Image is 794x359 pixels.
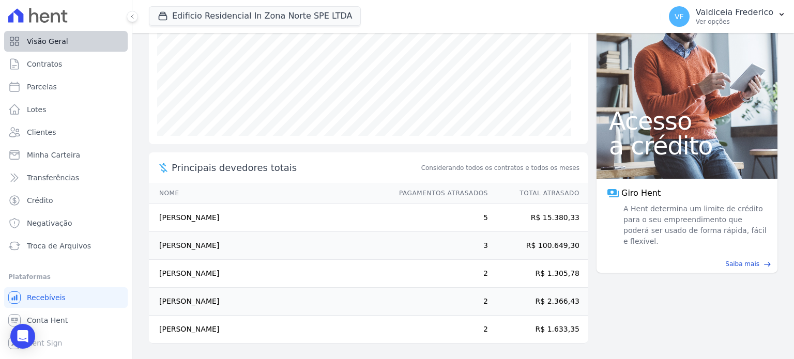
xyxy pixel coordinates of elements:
[27,315,68,325] span: Conta Hent
[149,288,389,316] td: [PERSON_NAME]
[149,6,361,26] button: Edificio Residencial In Zona Norte SPE LTDA
[661,2,794,31] button: VF Valdiceia Frederico Ver opções
[621,204,767,247] span: A Hent determina um limite de crédito para o seu empreendimento que poderá ser usado de forma ráp...
[389,260,488,288] td: 2
[27,173,79,183] span: Transferências
[488,316,588,344] td: R$ 1.633,35
[4,122,128,143] a: Clientes
[27,195,53,206] span: Crédito
[149,232,389,260] td: [PERSON_NAME]
[27,36,68,46] span: Visão Geral
[389,204,488,232] td: 5
[621,187,661,199] span: Giro Hent
[421,163,579,173] span: Considerando todos os contratos e todos os meses
[488,183,588,204] th: Total Atrasado
[488,260,588,288] td: R$ 1.305,78
[4,167,128,188] a: Transferências
[4,287,128,308] a: Recebíveis
[172,161,419,175] span: Principais devedores totais
[10,324,35,349] div: Open Intercom Messenger
[675,13,684,20] span: VF
[4,54,128,74] a: Contratos
[149,183,389,204] th: Nome
[725,259,759,269] span: Saiba mais
[27,82,57,92] span: Parcelas
[764,260,771,268] span: east
[609,133,765,158] span: a crédito
[4,145,128,165] a: Minha Carteira
[603,259,771,269] a: Saiba mais east
[696,18,773,26] p: Ver opções
[488,288,588,316] td: R$ 2.366,43
[149,260,389,288] td: [PERSON_NAME]
[389,183,488,204] th: Pagamentos Atrasados
[4,310,128,331] a: Conta Hent
[27,241,91,251] span: Troca de Arquivos
[488,204,588,232] td: R$ 15.380,33
[27,127,56,137] span: Clientes
[4,99,128,120] a: Lotes
[8,271,124,283] div: Plataformas
[389,288,488,316] td: 2
[27,292,66,303] span: Recebíveis
[4,213,128,233] a: Negativação
[4,190,128,211] a: Crédito
[27,59,62,69] span: Contratos
[389,316,488,344] td: 2
[27,104,47,115] span: Lotes
[149,204,389,232] td: [PERSON_NAME]
[4,236,128,256] a: Troca de Arquivos
[696,7,773,18] p: Valdiceia Frederico
[389,232,488,260] td: 3
[27,150,80,160] span: Minha Carteira
[488,232,588,260] td: R$ 100.649,30
[4,31,128,52] a: Visão Geral
[609,108,765,133] span: Acesso
[149,316,389,344] td: [PERSON_NAME]
[4,76,128,97] a: Parcelas
[27,218,72,228] span: Negativação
